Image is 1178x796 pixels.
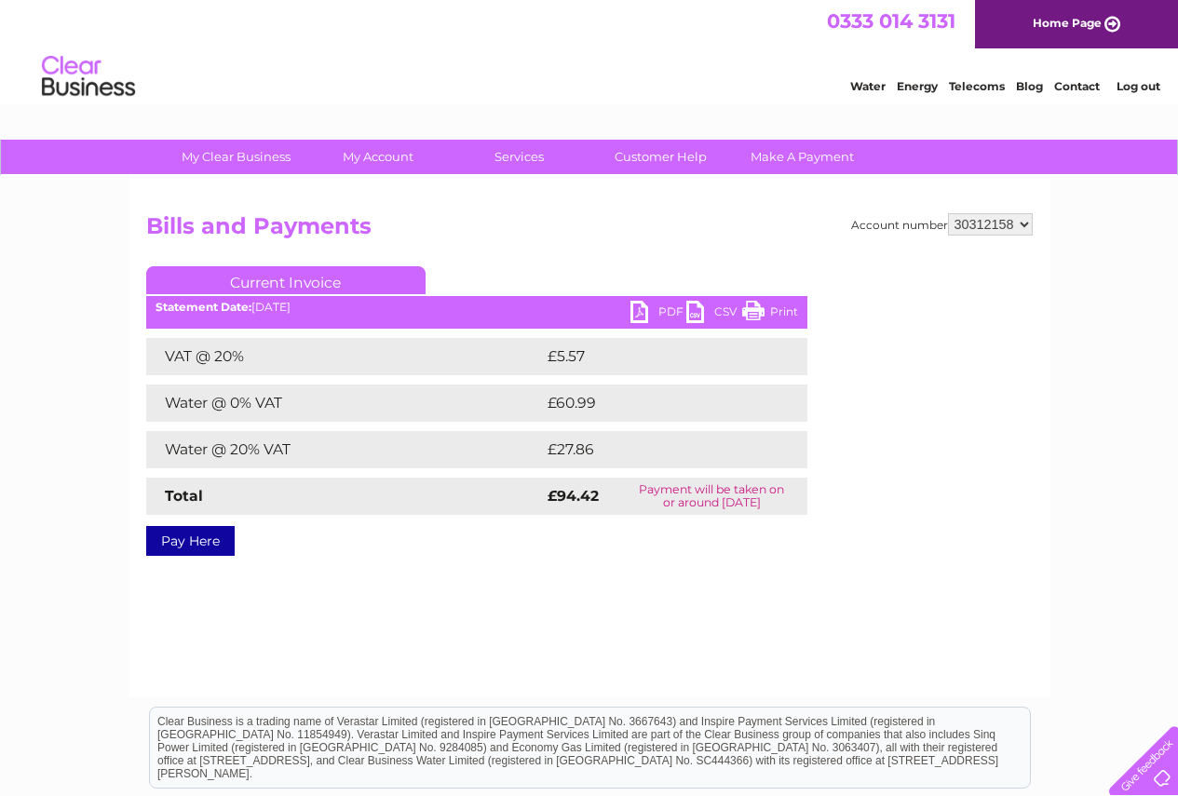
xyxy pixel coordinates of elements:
[301,140,454,174] a: My Account
[146,213,1033,249] h2: Bills and Payments
[851,213,1033,236] div: Account number
[41,48,136,105] img: logo.png
[897,79,938,93] a: Energy
[949,79,1005,93] a: Telecoms
[827,9,955,33] a: 0333 014 3131
[543,385,771,422] td: £60.99
[850,79,886,93] a: Water
[548,487,599,505] strong: £94.42
[165,487,203,505] strong: Total
[630,301,686,328] a: PDF
[543,431,769,468] td: £27.86
[146,266,426,294] a: Current Invoice
[686,301,742,328] a: CSV
[146,385,543,422] td: Water @ 0% VAT
[616,478,806,515] td: Payment will be taken on or around [DATE]
[742,301,798,328] a: Print
[146,526,235,556] a: Pay Here
[543,338,764,375] td: £5.57
[156,300,251,314] b: Statement Date:
[1054,79,1100,93] a: Contact
[1016,79,1043,93] a: Blog
[159,140,313,174] a: My Clear Business
[725,140,879,174] a: Make A Payment
[150,10,1030,90] div: Clear Business is a trading name of Verastar Limited (registered in [GEOGRAPHIC_DATA] No. 3667643...
[442,140,596,174] a: Services
[1117,79,1160,93] a: Log out
[146,431,543,468] td: Water @ 20% VAT
[584,140,738,174] a: Customer Help
[146,338,543,375] td: VAT @ 20%
[146,301,807,314] div: [DATE]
